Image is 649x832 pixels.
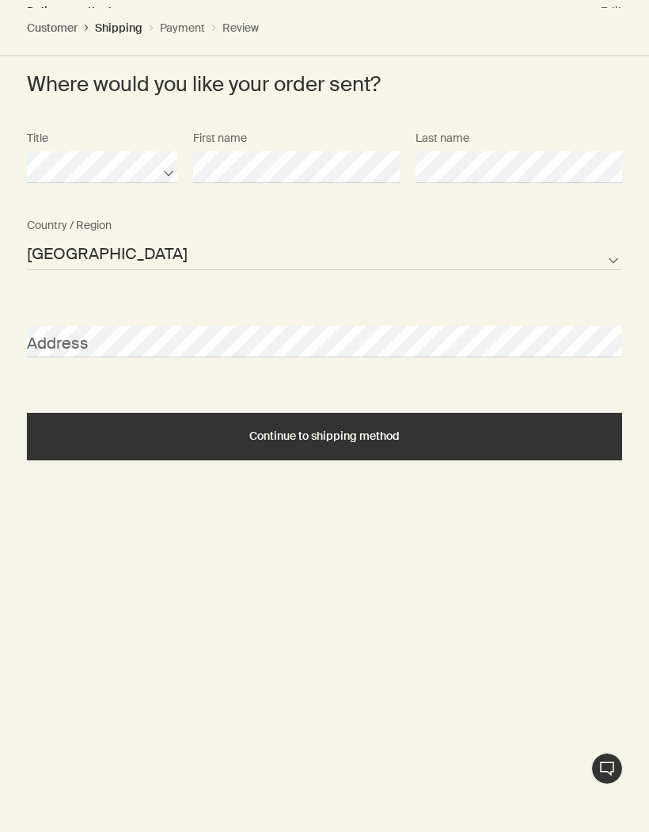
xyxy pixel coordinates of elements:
h2: Where would you like your order sent? [27,68,622,100]
input: Last name [416,151,622,183]
button: Continue to shipping method [27,413,622,460]
select: Country / Region [27,239,622,270]
span: Continue to shipping method [249,430,400,442]
button: Customer [27,21,78,35]
input: Address [27,326,622,357]
button: Review [222,21,259,35]
input: First name [193,151,400,183]
button: Shipping [95,21,142,35]
select: Title [27,151,177,183]
button: Payment [160,21,205,35]
button: Live Assistance [591,753,623,784]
